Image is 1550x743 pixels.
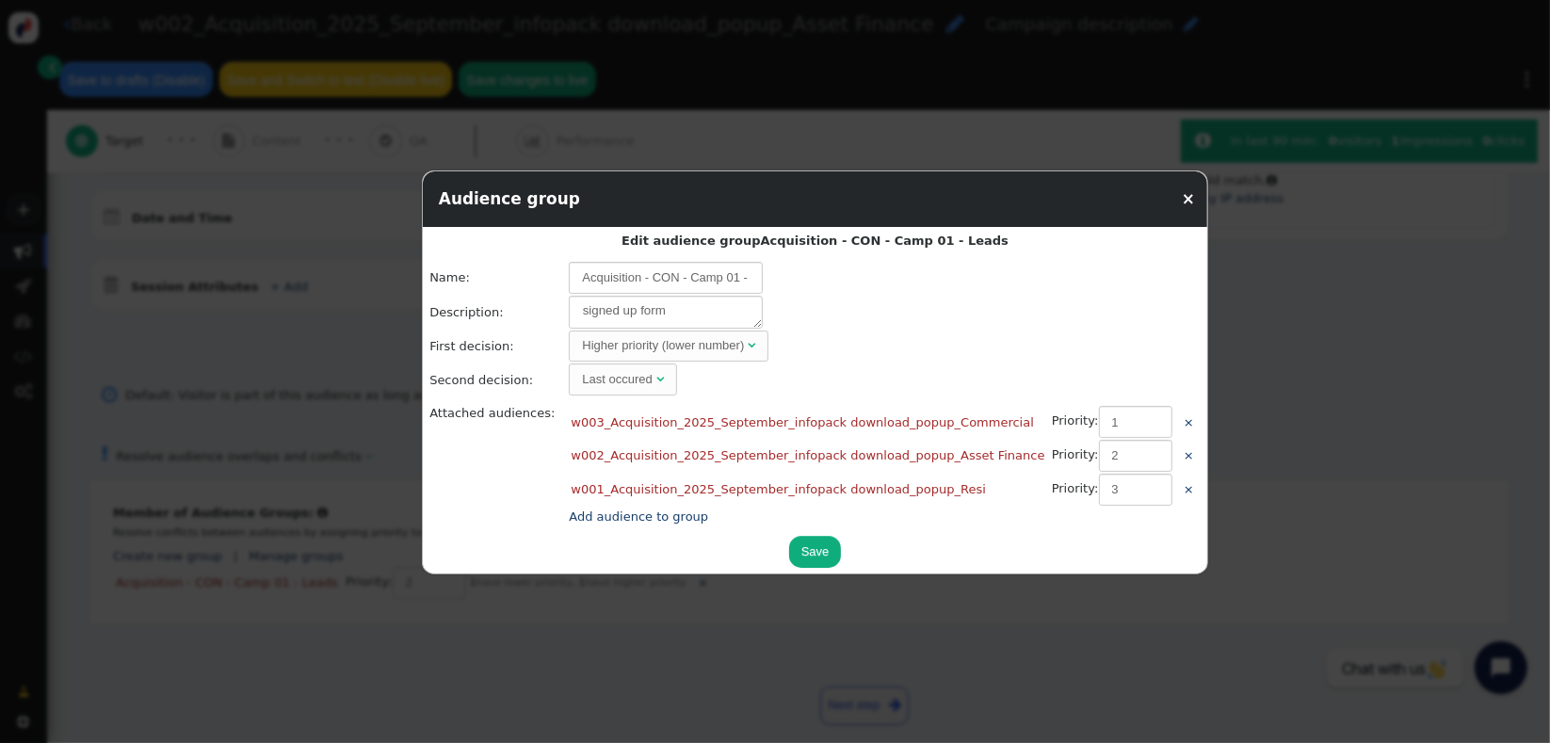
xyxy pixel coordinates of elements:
[582,336,744,355] div: Higher priority (lower number)
[748,339,755,351] span: 
[571,448,1044,462] span: w002_Acquisition_2025_September_infopack download_popup_Asset Finance
[1184,448,1194,462] a: ×
[571,415,1034,429] span: w003_Acquisition_2025_September_infopack download_popup_Commercial
[429,296,567,329] td: Description:
[656,373,664,385] span: 
[789,536,842,568] button: Save
[429,331,567,363] td: First decision:
[761,234,1009,248] font: Acquisition - CON - Camp 01 - Leads
[571,482,986,496] span: w001_Acquisition_2025_September_infopack download_popup_Resi
[1182,189,1195,208] a: ×
[423,171,596,227] div: Audience group
[1184,415,1194,429] a: ×
[569,509,708,524] a: Add audience to group
[429,262,567,294] td: Name:
[622,234,1009,248] b: Edit audience group
[429,397,567,532] td: Attached audiences:
[1047,406,1177,438] td: Priority:
[1184,482,1194,496] a: ×
[1047,474,1177,506] td: Priority:
[1047,440,1177,472] td: Priority:
[429,363,567,396] td: Second decision:
[582,370,652,389] div: Last occured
